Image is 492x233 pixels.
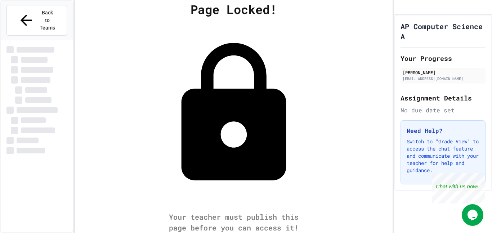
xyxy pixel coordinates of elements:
[407,138,479,174] p: Switch to "Grade View" to access the chat feature and communicate with your teacher for help and ...
[401,93,486,103] h2: Assignment Details
[401,106,486,115] div: No due date set
[407,126,479,135] h3: Need Help?
[432,173,485,203] iframe: chat widget
[403,76,483,81] div: [EMAIL_ADDRESS][DOMAIN_NAME]
[401,21,486,41] h1: AP Computer Science A
[39,9,56,32] span: Back to Teams
[162,211,306,233] div: Your teacher must publish this page before you can access it!
[462,204,485,226] iframe: chat widget
[403,69,483,76] div: [PERSON_NAME]
[6,5,67,36] button: Back to Teams
[401,53,486,63] h2: Your Progress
